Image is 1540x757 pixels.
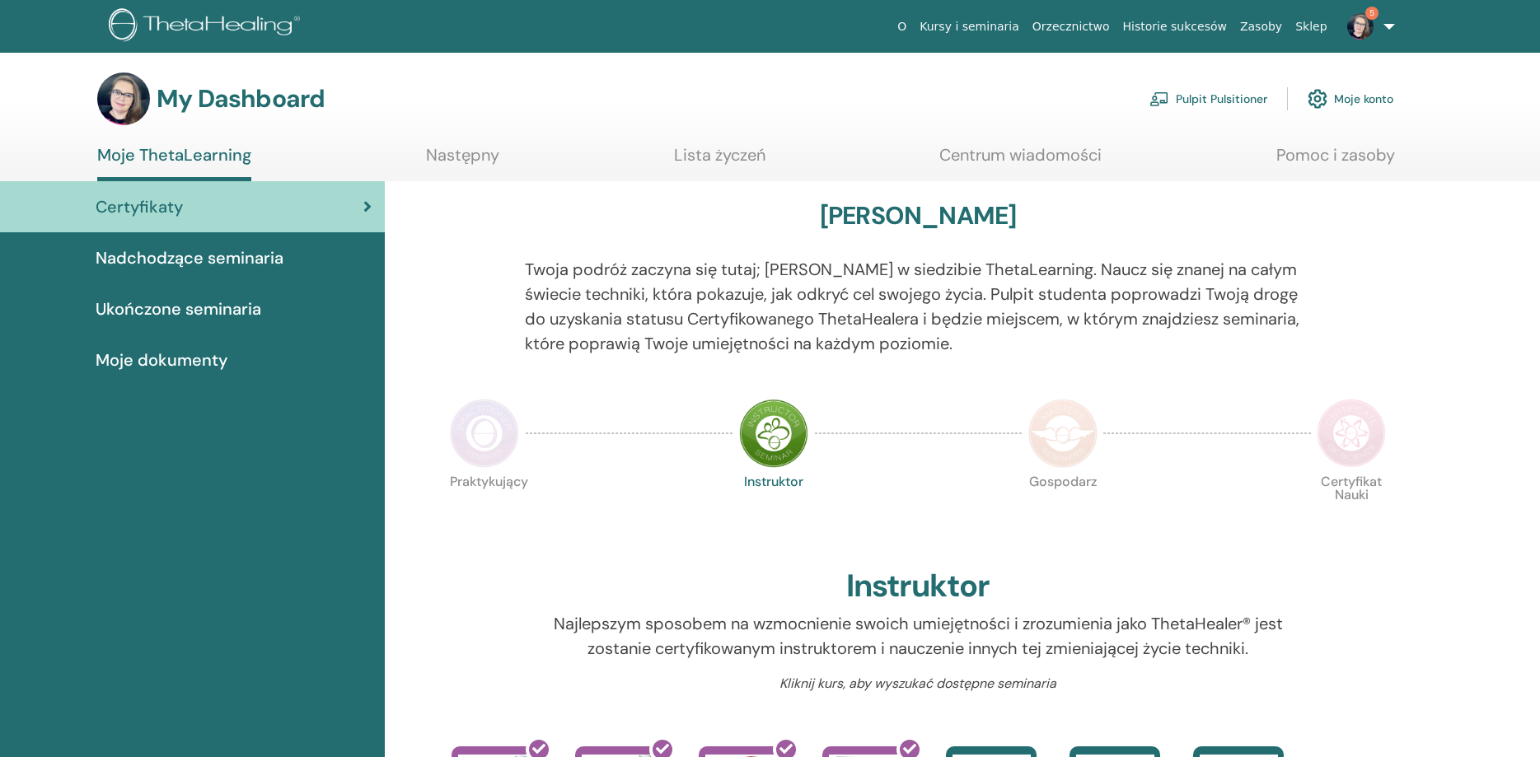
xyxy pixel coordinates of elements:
[96,245,283,270] span: Nadchodzące seminaria
[846,568,990,605] h2: Instruktor
[939,145,1102,177] a: Centrum wiadomości
[525,257,1312,356] p: Twoja podróż zaczyna się tutaj; [PERSON_NAME] w siedzibie ThetaLearning. Naucz się znanej na cały...
[820,201,1017,231] h3: [PERSON_NAME]
[1289,12,1333,42] a: Sklep
[97,72,150,125] img: default.jpg
[1233,12,1289,42] a: Zasoby
[96,194,183,219] span: Certyfikaty
[1317,399,1386,468] img: Certificate of Science
[525,611,1312,661] p: Najlepszym sposobem na wzmocnienie swoich umiejętności i zrozumienia jako ThetaHealer® jest zosta...
[96,297,261,321] span: Ukończone seminaria
[1365,7,1379,20] span: 5
[1026,12,1116,42] a: Orzecznictwo
[1116,12,1233,42] a: Historie sukcesów
[1028,399,1098,468] img: Master
[1149,91,1169,106] img: chalkboard-teacher.svg
[525,674,1312,694] p: Kliknij kurs, aby wyszukać dostępne seminaria
[426,145,499,177] a: Następny
[109,8,306,45] img: logo.png
[1317,475,1386,544] p: Certyfikat Nauki
[891,12,913,42] a: O
[96,348,227,372] span: Moje dokumenty
[450,399,519,468] img: Practitioner
[97,145,251,181] a: Moje ThetaLearning
[157,84,325,114] h3: My Dashboard
[1347,13,1374,40] img: default.jpg
[739,475,808,544] p: Instruktor
[1028,475,1098,544] p: Gospodarz
[1276,145,1395,177] a: Pomoc i zasoby
[674,145,765,177] a: Lista życzeń
[450,475,519,544] p: Praktykujący
[913,12,1026,42] a: Kursy i seminaria
[1149,81,1267,117] a: Pulpit Pulsitioner
[739,399,808,468] img: Instructor
[1308,81,1393,117] a: Moje konto
[1308,85,1327,113] img: cog.svg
